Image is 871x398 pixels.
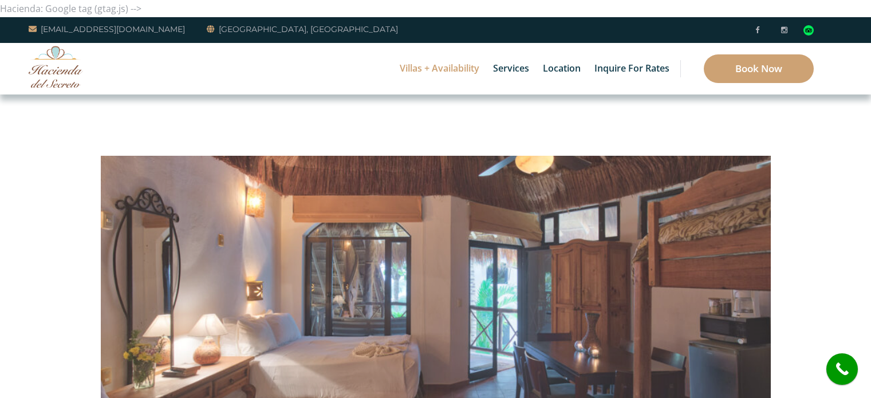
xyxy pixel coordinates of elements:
a: [GEOGRAPHIC_DATA], [GEOGRAPHIC_DATA] [207,22,398,36]
a: Inquire for Rates [589,43,675,94]
a: call [826,353,858,385]
a: Villas + Availability [394,43,485,94]
img: Awesome Logo [29,46,83,88]
i: call [829,356,855,382]
a: Location [537,43,586,94]
a: Book Now [704,54,814,83]
img: Tripadvisor_logomark.svg [803,25,814,36]
div: Read traveler reviews on Tripadvisor [803,25,814,36]
a: Services [487,43,535,94]
a: [EMAIL_ADDRESS][DOMAIN_NAME] [29,22,185,36]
